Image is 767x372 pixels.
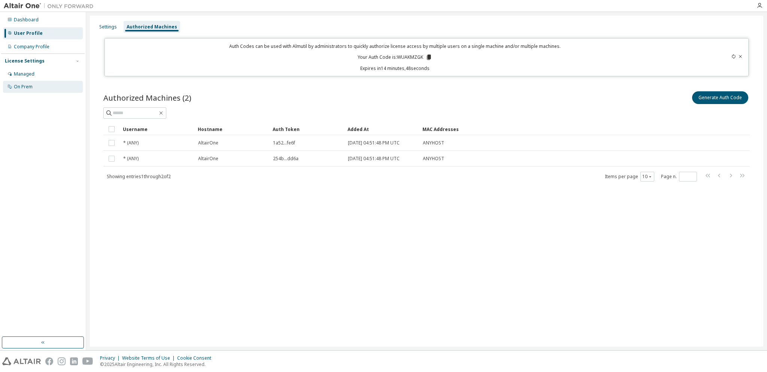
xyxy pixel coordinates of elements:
[14,71,34,77] div: Managed
[273,156,298,162] span: 254b...dd6a
[123,140,139,146] span: * (ANY)
[70,357,78,365] img: linkedin.svg
[14,30,43,36] div: User Profile
[692,91,748,104] button: Generate Auth Code
[109,43,680,49] p: Auth Codes can be used with Almutil by administrators to quickly authorize license access by mult...
[661,172,697,182] span: Page n.
[422,123,671,135] div: MAC Addresses
[100,361,216,368] p: © 2025 Altair Engineering, Inc. All Rights Reserved.
[45,357,53,365] img: facebook.svg
[103,92,191,103] span: Authorized Machines (2)
[198,123,267,135] div: Hostname
[100,355,122,361] div: Privacy
[127,24,177,30] div: Authorized Machines
[605,172,654,182] span: Items per page
[4,2,97,10] img: Altair One
[99,24,117,30] div: Settings
[123,123,192,135] div: Username
[273,123,342,135] div: Auth Token
[109,65,680,71] p: Expires in 14 minutes, 48 seconds
[107,173,171,180] span: Showing entries 1 through 2 of 2
[2,357,41,365] img: altair_logo.svg
[82,357,93,365] img: youtube.svg
[14,84,33,90] div: On Prem
[122,355,177,361] div: Website Terms of Use
[348,123,416,135] div: Added At
[5,58,45,64] div: License Settings
[123,156,139,162] span: * (ANY)
[198,156,218,162] span: AltairOne
[14,17,39,23] div: Dashboard
[348,140,400,146] span: [DATE] 04:51:48 PM UTC
[177,355,216,361] div: Cookie Consent
[198,140,218,146] span: AltairOne
[58,357,66,365] img: instagram.svg
[642,174,652,180] button: 10
[348,156,400,162] span: [DATE] 04:51:48 PM UTC
[423,140,444,146] span: ANYHOST
[14,44,49,50] div: Company Profile
[423,156,444,162] span: ANYHOST
[273,140,295,146] span: 1a52...fe6f
[358,54,432,61] p: Your Auth Code is: WUAKMZGK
